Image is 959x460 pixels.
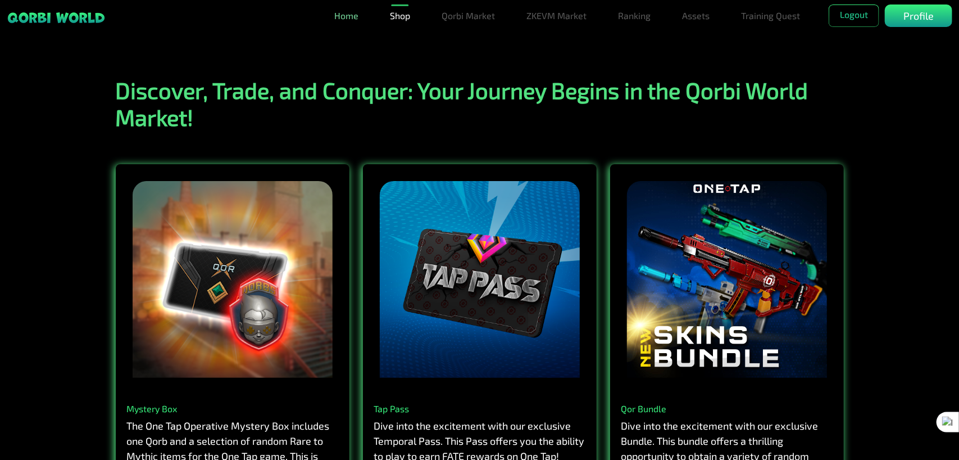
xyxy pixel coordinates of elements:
[621,403,833,414] h4: Qor Bundle
[109,76,851,130] h1: Discover, Trade, and Conquer: Your Journey Begins in the Qorbi World Market!
[374,403,585,414] h4: Tap Pass
[330,4,363,27] a: Home
[903,8,934,24] p: Profile
[829,4,879,27] button: Logout
[127,403,338,414] h4: Mystery Box
[7,11,106,24] img: sticky brand-logo
[737,4,805,27] a: Training Quest
[613,4,655,27] a: Ranking
[522,4,591,27] a: ZKEVM Market
[385,4,415,27] a: Shop
[678,4,714,27] a: Assets
[437,4,499,27] a: Qorbi Market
